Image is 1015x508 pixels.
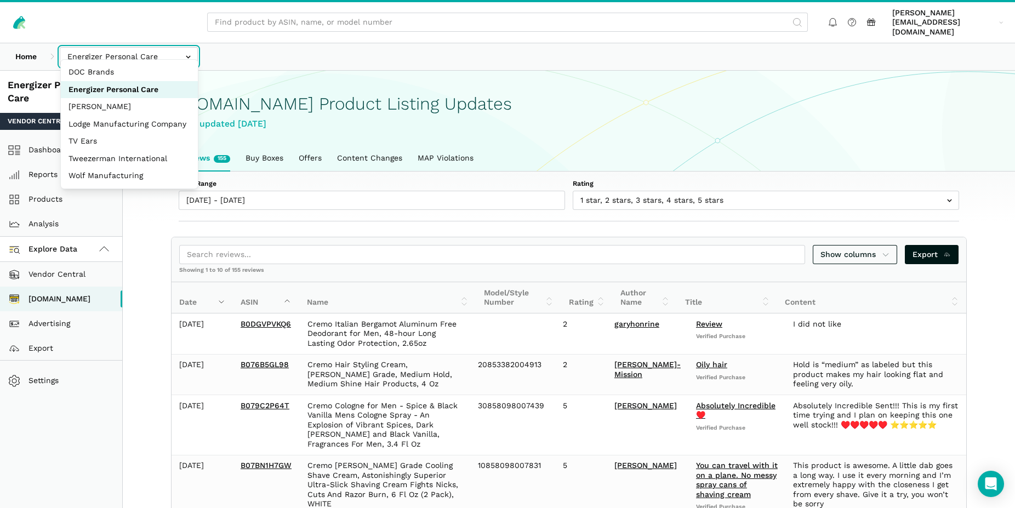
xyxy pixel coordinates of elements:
[214,155,230,163] span: New reviews in the last week
[614,360,681,379] a: [PERSON_NAME]-Mission
[8,78,115,105] div: Energizer Personal Care
[12,243,77,256] span: Explore Data
[238,146,291,171] a: Buy Boxes
[61,64,198,81] button: DOC Brands
[813,245,897,264] a: Show columns
[696,360,727,369] a: Oily hair
[172,354,233,395] td: [DATE]
[696,333,778,340] span: Verified Purchase
[61,167,198,185] button: Wolf Manufacturing
[573,179,959,189] label: Rating
[329,146,410,171] a: Content Changes
[179,245,805,264] input: Search reviews...
[61,150,198,168] button: Tweezerman International
[61,81,198,99] button: Energizer Personal Care
[470,395,555,455] td: 30858098007439
[905,245,959,264] a: Export
[677,282,778,313] th: Title: activate to sort column ascending
[696,319,722,328] a: Review
[172,266,966,282] div: Showing 1 to 10 of 155 reviews
[561,282,613,313] th: Rating: activate to sort column ascending
[555,395,607,455] td: 5
[8,47,44,66] a: Home
[179,94,959,113] h1: [DOMAIN_NAME] Product Listing Updates
[172,313,233,354] td: [DATE]
[573,191,959,210] input: 1 star, 2 stars, 3 stars, 4 stars, 5 stars
[172,395,233,455] td: [DATE]
[241,360,289,369] a: B076B5GL98
[696,401,775,420] a: Absolutely Incredible ♥️
[793,319,959,329] div: I did not like
[299,282,476,313] th: Name: activate to sort column ascending
[555,313,607,354] td: 2
[410,146,481,171] a: MAP Violations
[179,117,959,131] div: Last updated [DATE]
[696,424,778,432] span: Verified Purchase
[614,319,659,328] a: garyhonrine
[892,8,995,37] span: [PERSON_NAME][EMAIL_ADDRESS][DOMAIN_NAME]
[61,98,198,116] button: [PERSON_NAME]
[978,471,1004,497] div: Open Intercom Messenger
[614,401,677,410] a: [PERSON_NAME]
[241,401,289,410] a: B079C2P64T
[60,47,198,66] input: Energizer Personal Care
[470,354,555,395] td: 20853382004913
[300,313,470,354] td: Cremo Italian Bergamot Aluminum Free Deodorant for Men, 48-hour Long Lasting Odor Protection, 2.65oz
[300,395,470,455] td: Cremo Cologne for Men - Spice & Black Vanilla Mens Cologne Spray - An Explosion of Vibrant Spices...
[888,6,1007,39] a: [PERSON_NAME][EMAIL_ADDRESS][DOMAIN_NAME]
[777,282,966,313] th: Content: activate to sort column ascending
[241,319,291,328] a: B0DGVPVKQ6
[172,282,233,313] th: Date: activate to sort column ascending
[555,354,607,395] td: 2
[179,179,565,189] label: Date Range
[696,374,778,381] span: Verified Purchase
[793,401,959,430] div: Absolutely Incredible Sent!!! This is my first time trying and I plan on keeping this one well st...
[913,249,951,260] span: Export
[300,354,470,395] td: Cremo Hair Styling Cream, [PERSON_NAME] Grade, Medium Hold, Medium Shine Hair Products, 4 Oz
[291,146,329,171] a: Offers
[207,13,808,32] input: Find product by ASIN, name, or model number
[233,282,299,313] th: ASIN: activate to sort column ascending
[696,461,778,499] a: You can travel with it on a plane. No messy spray cans of shaving cream
[820,249,889,260] span: Show columns
[241,461,292,470] a: B07BN1H7GW
[793,360,959,389] div: Hold is “medium” as labeled but this product makes my hair looking flat and feeling very oily.
[614,461,677,470] a: [PERSON_NAME]
[476,282,561,313] th: Model/Style Number: activate to sort column ascending
[171,146,238,171] a: Reviews155
[61,133,198,150] button: TV Ears
[613,282,677,313] th: Author Name: activate to sort column ascending
[8,117,69,127] span: Vendor Central
[61,116,198,133] button: Lodge Manufacturing Company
